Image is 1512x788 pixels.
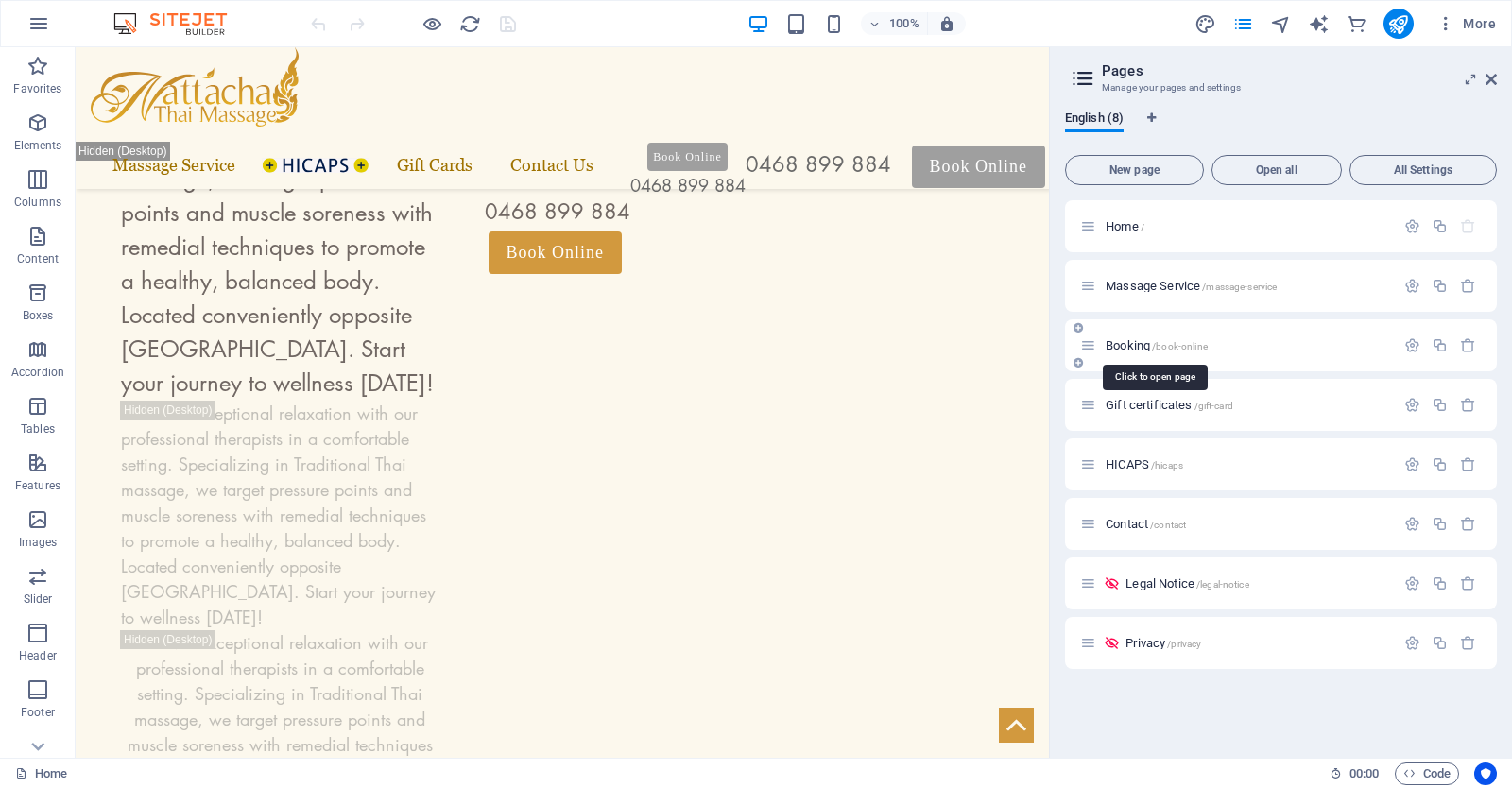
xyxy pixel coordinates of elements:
[938,15,955,32] i: On resize automatically adjust zoom level to fit chosen device.
[458,12,481,35] button: reload
[1232,13,1254,35] i: Pages (Ctrl+Alt+S)
[1358,164,1488,176] span: All Settings
[1100,518,1395,530] div: Contact/contact
[1102,79,1459,96] h3: Manage your pages and settings
[1403,762,1451,785] span: Code
[1194,12,1217,35] button: design
[1363,766,1366,780] span: :
[14,195,61,210] p: Columns
[1125,636,1201,650] span: Click to open page
[1404,456,1420,472] div: Settings
[1220,164,1333,176] span: Open all
[1270,13,1292,35] i: Navigator
[1349,762,1379,785] span: 00 00
[1404,516,1420,532] div: Settings
[109,12,250,35] img: Editor Logo
[1460,397,1476,413] div: Remove
[1194,13,1216,35] i: Design (Ctrl+Alt+Y)
[15,478,60,493] p: Features
[1387,13,1409,35] i: Publish
[1211,155,1342,185] button: Open all
[1460,635,1476,651] div: Remove
[1404,337,1420,353] div: Settings
[24,591,53,607] p: Slider
[1460,516,1476,532] div: Remove
[1100,220,1395,232] div: Home/
[1346,13,1367,35] i: Commerce
[1460,575,1476,591] div: Remove
[1404,397,1420,413] div: Settings
[1125,576,1248,591] span: Click to open page
[13,81,61,96] p: Favorites
[1100,339,1395,351] div: Booking/book-online
[11,365,64,380] p: Accordion
[1100,458,1395,471] div: HICAPS/hicaps
[1074,164,1195,176] span: New page
[19,535,58,550] p: Images
[1232,12,1255,35] button: pages
[421,12,443,35] button: Click here to leave preview mode and continue editing
[1065,107,1124,133] span: English (8)
[889,12,919,35] h6: 100%
[1106,279,1277,293] span: Click to open page
[1460,337,1476,353] div: Remove
[1460,456,1476,472] div: Remove
[21,705,55,720] p: Footer
[1151,460,1183,471] span: /hicaps
[1404,575,1420,591] div: Settings
[1102,62,1497,79] h2: Pages
[15,762,67,785] a: Click to cancel selection. Double-click to open Pages
[1460,218,1476,234] div: The startpage cannot be deleted
[1383,9,1414,39] button: publish
[1432,635,1448,651] div: Duplicate
[1404,218,1420,234] div: Settings
[1106,398,1233,412] span: Click to open page
[1474,762,1497,785] button: Usercentrics
[1308,13,1330,35] i: AI Writer
[1152,341,1208,351] span: /book-online
[1202,282,1277,292] span: /massage-service
[1432,575,1448,591] div: Duplicate
[1106,219,1144,233] span: Click to open page
[1308,12,1331,35] button: text_generator
[1106,338,1208,352] span: Booking
[1150,520,1186,530] span: /contact
[1404,278,1420,294] div: Settings
[1270,12,1293,35] button: navigator
[1429,9,1503,39] button: More
[23,308,54,323] p: Boxes
[1120,577,1395,590] div: Legal Notice/legal-notice
[1167,639,1201,649] span: /privacy
[1100,399,1395,411] div: Gift certificates/gift-card
[21,421,55,437] p: Tables
[1432,337,1448,353] div: Duplicate
[1194,401,1233,411] span: /gift-card
[861,12,928,35] button: 100%
[1346,12,1368,35] button: commerce
[19,648,57,663] p: Header
[1436,14,1496,33] span: More
[459,13,481,35] i: Reload page
[1100,280,1395,292] div: Massage Service/massage-service
[1432,218,1448,234] div: Duplicate
[1120,637,1395,649] div: Privacy/privacy
[14,138,62,153] p: Elements
[1065,111,1497,147] div: Language Tabs
[1432,456,1448,472] div: Duplicate
[1404,635,1420,651] div: Settings
[1349,155,1497,185] button: All Settings
[1395,762,1459,785] button: Code
[1141,222,1144,232] span: /
[17,251,59,266] p: Content
[1106,457,1183,471] span: Click to open page
[1432,278,1448,294] div: Duplicate
[1432,397,1448,413] div: Duplicate
[1432,516,1448,532] div: Duplicate
[1106,517,1186,531] span: Click to open page
[1196,579,1249,590] span: /legal-notice
[1065,155,1204,185] button: New page
[1330,762,1380,785] h6: Session time
[1460,278,1476,294] div: Remove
